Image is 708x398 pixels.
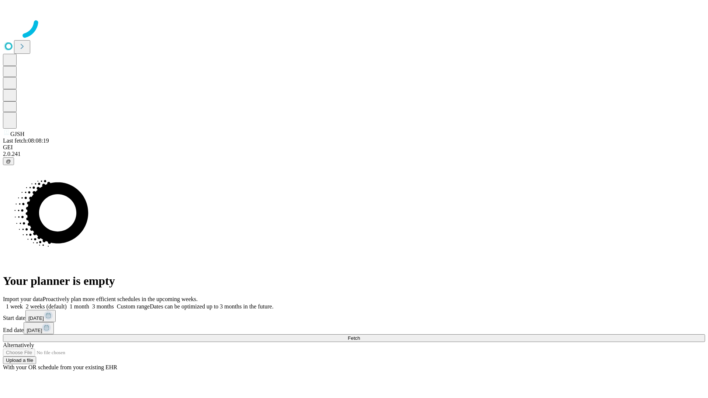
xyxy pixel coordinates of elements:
[3,356,36,364] button: Upload a file
[348,335,360,341] span: Fetch
[150,303,273,310] span: Dates can be optimized up to 3 months in the future.
[92,303,114,310] span: 3 months
[6,158,11,164] span: @
[43,296,198,302] span: Proactively plan more efficient schedules in the upcoming weeks.
[3,157,14,165] button: @
[3,342,34,348] span: Alternatively
[27,328,42,333] span: [DATE]
[24,322,54,334] button: [DATE]
[3,364,117,370] span: With your OR schedule from your existing EHR
[10,131,24,137] span: GJSH
[3,151,705,157] div: 2.0.241
[3,322,705,334] div: End date
[3,296,43,302] span: Import your data
[3,144,705,151] div: GEI
[3,310,705,322] div: Start date
[28,315,44,321] span: [DATE]
[117,303,150,310] span: Custom range
[3,274,705,288] h1: Your planner is empty
[70,303,89,310] span: 1 month
[25,310,56,322] button: [DATE]
[3,334,705,342] button: Fetch
[26,303,67,310] span: 2 weeks (default)
[6,303,23,310] span: 1 week
[3,137,49,144] span: Last fetch: 08:08:19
